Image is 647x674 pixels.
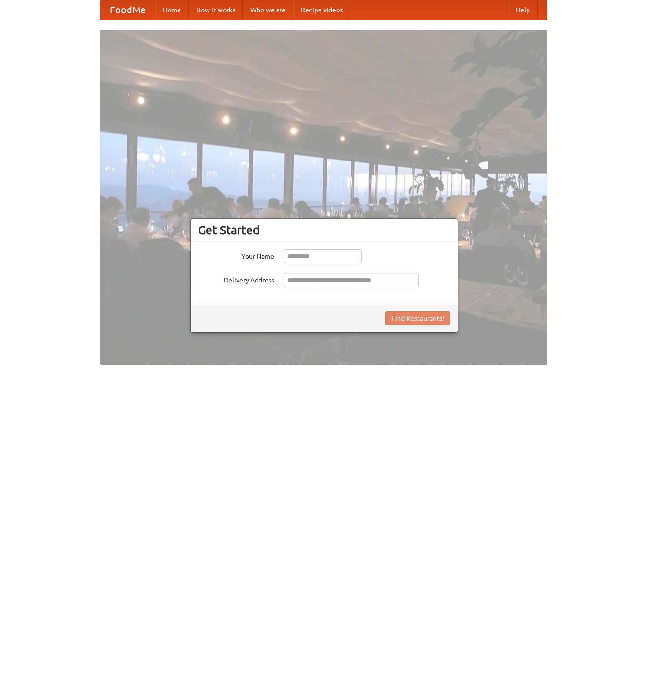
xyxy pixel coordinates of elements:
[198,223,450,237] h3: Get Started
[155,0,189,20] a: Home
[198,249,274,261] label: Your Name
[189,0,243,20] a: How it works
[293,0,350,20] a: Recipe videos
[508,0,538,20] a: Help
[198,273,274,285] label: Delivery Address
[100,0,155,20] a: FoodMe
[243,0,293,20] a: Who we are
[385,311,450,325] button: Find Restaurants!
